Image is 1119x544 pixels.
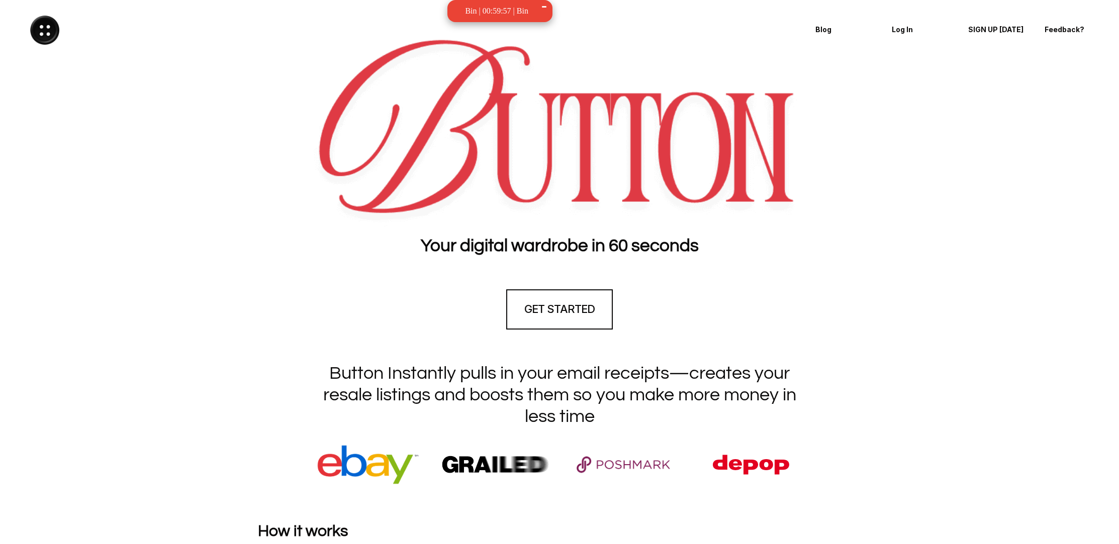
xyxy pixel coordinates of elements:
[258,523,348,539] strong: How it works
[815,26,873,34] p: Blog
[968,26,1025,34] p: SIGN UP [DATE]
[465,7,528,16] div: Bin | 00:59:57 | Bin
[421,237,699,255] strong: Your digital wardrobe in 60 seconds
[1045,26,1102,34] p: Feedback?
[524,301,595,317] h4: GET STARTED
[892,26,949,34] p: Log In
[885,17,956,43] a: Log In
[308,363,811,428] h1: Button Instantly pulls in your email receipts—creates your resale listings and boosts them so you...
[961,17,1033,43] a: SIGN UP [DATE]
[808,17,880,43] a: Blog
[506,289,613,330] a: GET STARTED
[1038,17,1109,43] a: Feedback?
